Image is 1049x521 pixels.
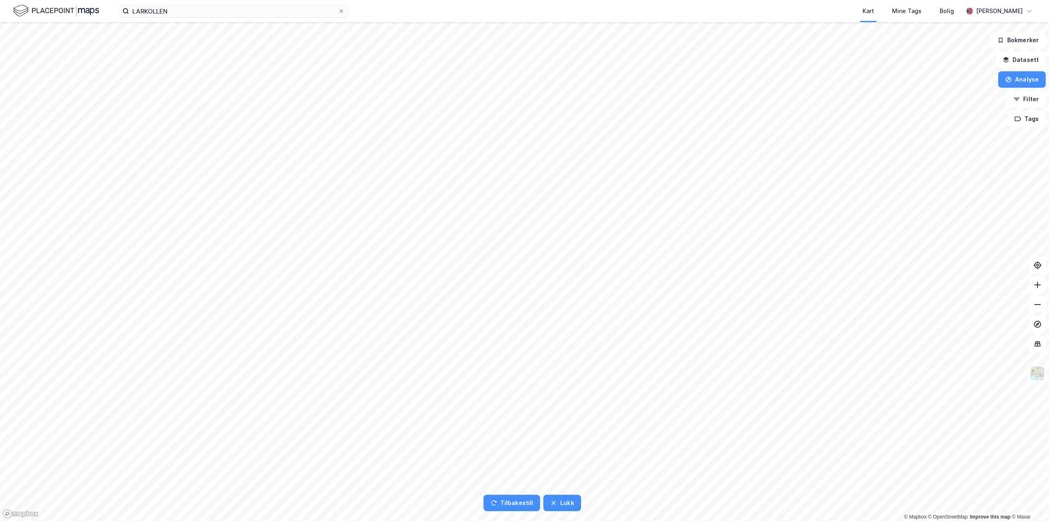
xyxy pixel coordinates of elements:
button: Tags [1008,111,1046,127]
img: logo.f888ab2527a4732fd821a326f86c7f29.svg [13,4,99,18]
a: OpenStreetMap [928,514,968,520]
iframe: Chat Widget [1008,482,1049,521]
div: Kontrollprogram for chat [1008,482,1049,521]
input: Søk på adresse, matrikkel, gårdeiere, leietakere eller personer [129,5,338,17]
a: Mapbox homepage [2,509,39,519]
div: [PERSON_NAME] [976,6,1023,16]
button: Bokmerker [990,32,1046,48]
button: Filter [1006,91,1046,107]
a: Mapbox [904,514,926,520]
div: Kart [863,6,874,16]
button: Lukk [543,495,581,511]
button: Datasett [996,52,1046,68]
div: Bolig [940,6,954,16]
div: Mine Tags [892,6,922,16]
a: Improve this map [970,514,1010,520]
button: Tilbakestill [484,495,540,511]
button: Analyse [998,71,1046,88]
img: Z [1030,366,1045,381]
